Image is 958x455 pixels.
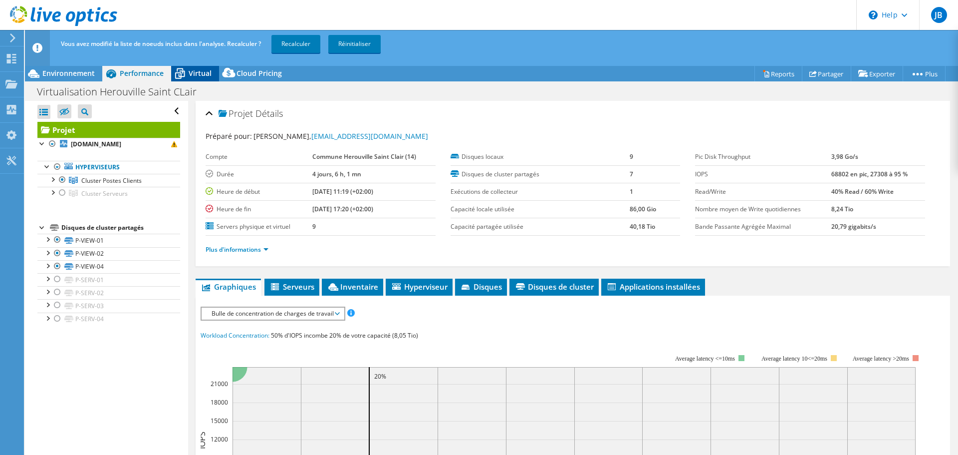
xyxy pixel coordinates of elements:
[869,10,878,19] svg: \n
[37,247,180,260] a: P-VIEW-02
[851,66,903,81] a: Exporter
[853,355,909,362] text: Average latency >20ms
[630,205,656,213] b: 86,00 Gio
[630,222,655,231] b: 40,18 Tio
[37,286,180,299] a: P-SERV-02
[391,282,448,292] span: Hyperviseur
[37,161,180,174] a: Hyperviseurs
[206,187,312,197] label: Heure de début
[460,282,502,292] span: Disques
[695,169,831,179] label: IOPS
[42,68,95,78] span: Environnement
[451,169,630,179] label: Disques de cluster partagés
[37,138,180,151] a: [DOMAIN_NAME]
[37,313,180,326] a: P-SERV-04
[37,299,180,312] a: P-SERV-03
[37,187,180,200] a: Cluster Serveurs
[206,152,312,162] label: Compte
[451,204,630,214] label: Capacité locale utilisée
[514,282,594,292] span: Disques de cluster
[211,398,228,407] text: 18000
[451,187,630,197] label: Exécutions de collecteur
[802,66,851,81] a: Partager
[81,189,128,198] span: Cluster Serveurs
[831,170,908,178] b: 68802 en pic, 27308 à 95 %
[271,35,320,53] a: Recalculer
[37,174,180,187] a: Cluster Postes Clients
[269,282,314,292] span: Serveurs
[695,152,831,162] label: Pic Disk Throughput
[71,140,121,148] b: [DOMAIN_NAME]
[32,86,212,97] h1: Virtualisation Herouville Saint CLair
[374,372,386,381] text: 20%
[312,152,416,161] b: Commune Herouville Saint Clair (14)
[761,355,827,362] tspan: Average latency 10<=20ms
[120,68,164,78] span: Performance
[206,222,312,232] label: Servers physique et virtuel
[211,380,228,388] text: 21000
[207,308,339,320] span: Bulle de concentration de charges de travail
[903,66,946,81] a: Plus
[312,205,373,213] b: [DATE] 17:20 (+02:00)
[695,187,831,197] label: Read/Write
[37,234,180,247] a: P-VIEW-01
[61,39,261,48] span: Vous avez modifié la liste de noeuds inclus dans l'analyse. Recalculer ?
[206,204,312,214] label: Heure de fin
[271,331,418,340] span: 50% d'IOPS incombe 20% de votre capacité (8,05 Tio)
[211,435,228,444] text: 12000
[451,222,630,232] label: Capacité partagée utilisée
[197,432,208,449] text: IOPS
[451,152,630,162] label: Disques locaux
[328,35,381,53] a: Réinitialiser
[255,107,283,119] span: Détails
[37,260,180,273] a: P-VIEW-04
[61,222,180,234] div: Disques de cluster partagés
[219,109,253,119] span: Projet
[606,282,700,292] span: Applications installées
[311,131,428,141] a: [EMAIL_ADDRESS][DOMAIN_NAME]
[312,222,316,231] b: 9
[189,68,212,78] span: Virtual
[201,282,256,292] span: Graphiques
[81,176,142,185] span: Cluster Postes Clients
[931,7,947,23] span: JB
[695,204,831,214] label: Nombre moyen de Write quotidiennes
[206,131,252,141] label: Préparé pour:
[37,273,180,286] a: P-SERV-01
[253,131,428,141] span: [PERSON_NAME],
[206,169,312,179] label: Durée
[201,331,269,340] span: Workload Concentration:
[312,170,361,178] b: 4 jours, 6 h, 1 mn
[831,222,876,231] b: 20,79 gigabits/s
[630,187,633,196] b: 1
[695,222,831,232] label: Bande Passante Agrégée Maximal
[312,187,373,196] b: [DATE] 11:19 (+02:00)
[831,187,894,196] b: 40% Read / 60% Write
[206,245,268,254] a: Plus d'informations
[237,68,282,78] span: Cloud Pricing
[754,66,802,81] a: Reports
[630,152,633,161] b: 9
[327,282,378,292] span: Inventaire
[37,122,180,138] a: Projet
[630,170,633,178] b: 7
[211,417,228,425] text: 15000
[831,205,853,213] b: 8,24 Tio
[675,355,735,362] tspan: Average latency <=10ms
[831,152,858,161] b: 3,98 Go/s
